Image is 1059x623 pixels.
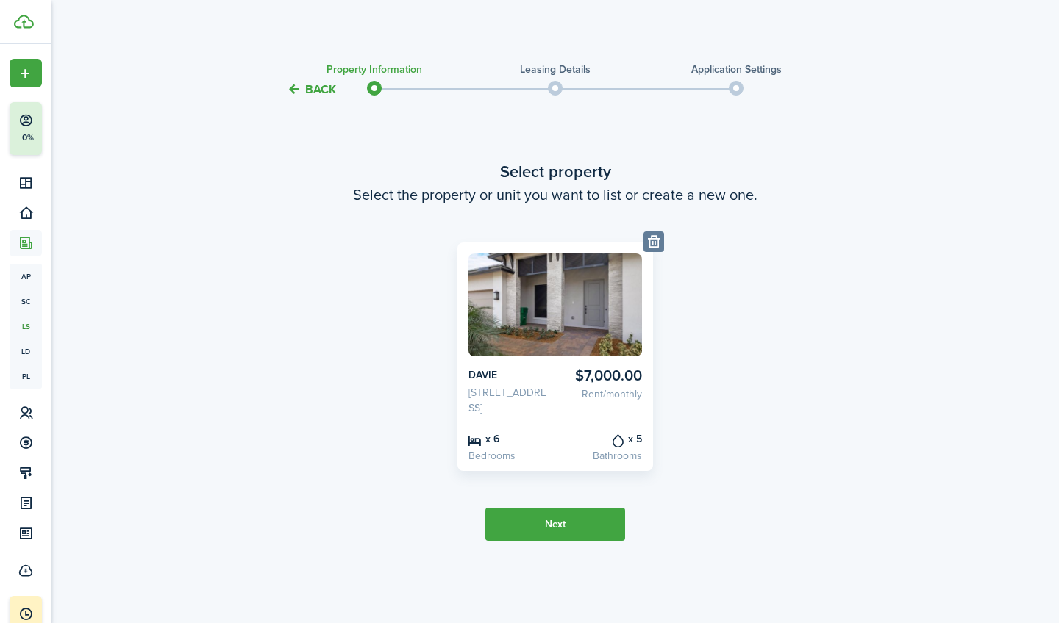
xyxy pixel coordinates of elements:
[10,314,42,339] a: ls
[10,339,42,364] a: ld
[246,184,864,206] wizard-step-header-description: Select the property or unit you want to list or create a new one.
[520,62,591,77] stepper-dot-title: Leasing details
[10,102,132,155] button: 0%
[560,448,642,464] card-listing-description: Bathrooms
[10,364,42,389] a: pl
[468,367,550,383] card-listing-title: DAVIE
[485,508,625,541] button: Next
[246,159,864,184] wizard-step-header-title: Select property
[327,62,422,77] stepper-dot-title: Property information
[643,231,664,252] button: Delete
[10,59,42,87] button: Open menu
[10,264,42,289] a: ap
[560,367,642,384] card-listing-title: $7,000.00
[560,431,642,447] card-listing-title: x 5
[691,62,782,77] stepper-dot-title: Application settings
[468,385,550,416] card-listing-description: [STREET_ADDRESS]
[468,253,643,356] img: Listing avatar
[468,448,550,464] card-listing-description: Bedrooms
[287,82,336,97] button: Back
[18,132,37,144] p: 0%
[560,386,642,402] card-listing-description: Rent/monthly
[468,431,550,447] card-listing-title: x 6
[10,289,42,314] a: sc
[14,15,34,29] img: TenantCloud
